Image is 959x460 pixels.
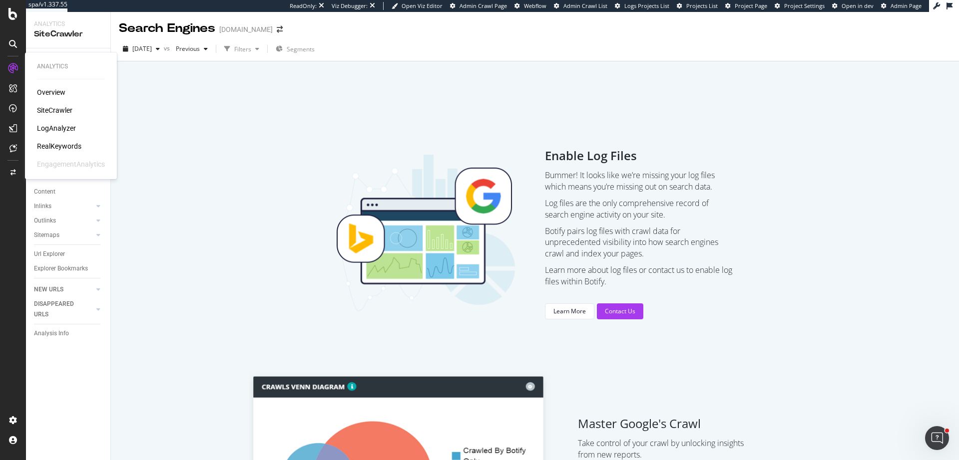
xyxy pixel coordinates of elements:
span: Segments [287,45,315,53]
div: SiteCrawler [34,28,102,40]
a: Projects List [677,2,718,10]
a: Project Page [725,2,767,10]
div: Analysis Info [34,328,69,339]
a: NEW URLS [34,284,93,295]
div: [DOMAIN_NAME] [219,24,273,34]
p: Botify pairs log files with crawl data for unprecedented visibility into how search engines crawl... [545,226,734,260]
div: EngagementAnalytics [37,159,105,169]
a: LogAnalyzer [37,123,76,133]
div: Sitemaps [34,230,59,240]
div: Analytics [37,62,105,71]
button: Previous [172,41,212,57]
a: RealKeywords [37,141,81,151]
button: Contact Us [597,303,643,319]
div: Outlinks [34,216,56,226]
div: Contact Us [605,307,635,315]
iframe: Intercom live chat [925,426,949,450]
span: Open Viz Editor [402,2,443,9]
span: Logs Projects List [624,2,669,9]
p: Log files are the only comprehensive record of search engine activity on your site. [545,198,734,221]
span: Project Settings [784,2,825,9]
a: Open in dev [832,2,874,10]
a: Logs Projects List [615,2,669,10]
div: Inlinks [34,201,51,212]
a: Outlinks [34,216,93,226]
div: Explorer Bookmarks [34,263,88,274]
span: Master Google's Crawl [578,415,701,432]
span: Admin Page [891,2,922,9]
a: Sitemaps [34,230,93,240]
span: 2025 Sep. 13th [132,44,152,53]
a: Webflow [514,2,546,10]
a: Admin Crawl List [554,2,607,10]
p: Learn more about log files or contact us to enable log files within Botify. [545,264,734,287]
div: ReadOnly: [290,2,317,10]
a: Content [34,187,103,197]
a: Project Settings [775,2,825,10]
span: Project Page [735,2,767,9]
span: Enable Log Files [545,147,734,164]
a: Explorer Bookmarks [34,263,103,274]
div: Learn More [553,307,586,315]
a: Analysis Info [34,328,103,339]
div: DISAPPEARED URLS [34,299,84,320]
span: Projects List [686,2,718,9]
a: Admin Crawl Page [450,2,507,10]
a: Overview [37,87,65,97]
div: Filters [234,45,251,53]
a: Url Explorer [34,249,103,259]
button: Learn More [545,303,594,319]
div: arrow-right-arrow-left [277,26,283,33]
a: SiteCrawler [37,105,72,115]
div: NEW URLS [34,284,63,295]
span: Open in dev [842,2,874,9]
a: DISAPPEARED URLS [34,299,93,320]
button: Segments [272,41,319,57]
button: Filters [220,41,263,57]
p: Bummer! It looks like we’re missing your log files which means you’re missing out on search data. [545,170,734,193]
a: Open Viz Editor [392,2,443,10]
a: Admin Page [881,2,922,10]
div: Analytics [34,20,102,28]
span: Webflow [524,2,546,9]
div: Url Explorer [34,249,65,259]
div: Search Engines [119,20,215,37]
button: [DATE] [119,41,164,57]
div: Viz Debugger: [332,2,368,10]
div: Content [34,187,55,197]
img: segmentation [337,155,515,311]
a: Inlinks [34,201,93,212]
span: vs [164,44,172,52]
span: Admin Crawl Page [460,2,507,9]
span: Admin Crawl List [563,2,607,9]
span: Previous [172,44,200,53]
